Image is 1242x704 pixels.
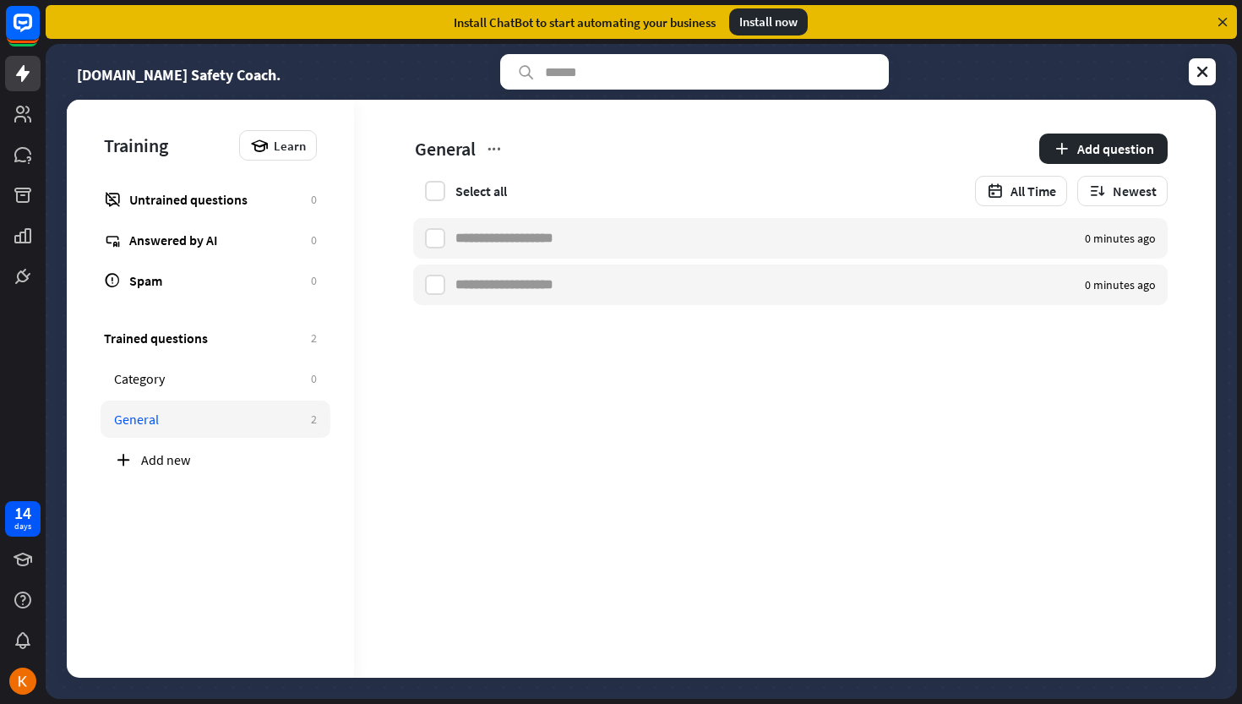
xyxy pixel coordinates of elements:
[311,232,317,248] div: 0
[1085,231,1168,246] div: 0 minutes ago
[129,232,302,248] div: Answered by AI
[1077,176,1168,206] button: Newest
[129,272,302,289] div: Spam
[104,134,231,157] div: Training
[5,501,41,537] a: 14 days
[77,54,281,90] a: [DOMAIN_NAME] Safety Coach.
[311,192,317,207] div: 0
[14,521,31,532] div: days
[90,319,330,357] a: Trained questions 2
[141,451,317,468] div: Add new
[311,371,317,386] div: 0
[90,181,330,218] a: Untrained questions 0
[90,262,330,299] a: Spam 0
[114,370,302,387] div: Category
[311,273,317,288] div: 0
[413,135,477,162] span: General
[114,411,302,428] div: General
[311,330,317,346] div: 2
[729,8,808,35] div: Install now
[455,183,507,199] div: Select all
[14,7,64,57] button: Open LiveChat chat widget
[104,330,302,347] div: Trained questions
[1085,277,1168,292] div: 0 minutes ago
[14,505,31,521] div: 14
[274,138,306,154] span: Learn
[454,14,716,30] div: Install ChatBot to start automating your business
[1039,134,1168,164] button: Add question
[101,360,330,397] a: Category 0
[90,221,330,259] a: Answered by AI 0
[101,401,330,438] a: General 2
[975,176,1067,206] button: All Time
[129,191,302,208] div: Untrained questions
[311,412,317,427] div: 2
